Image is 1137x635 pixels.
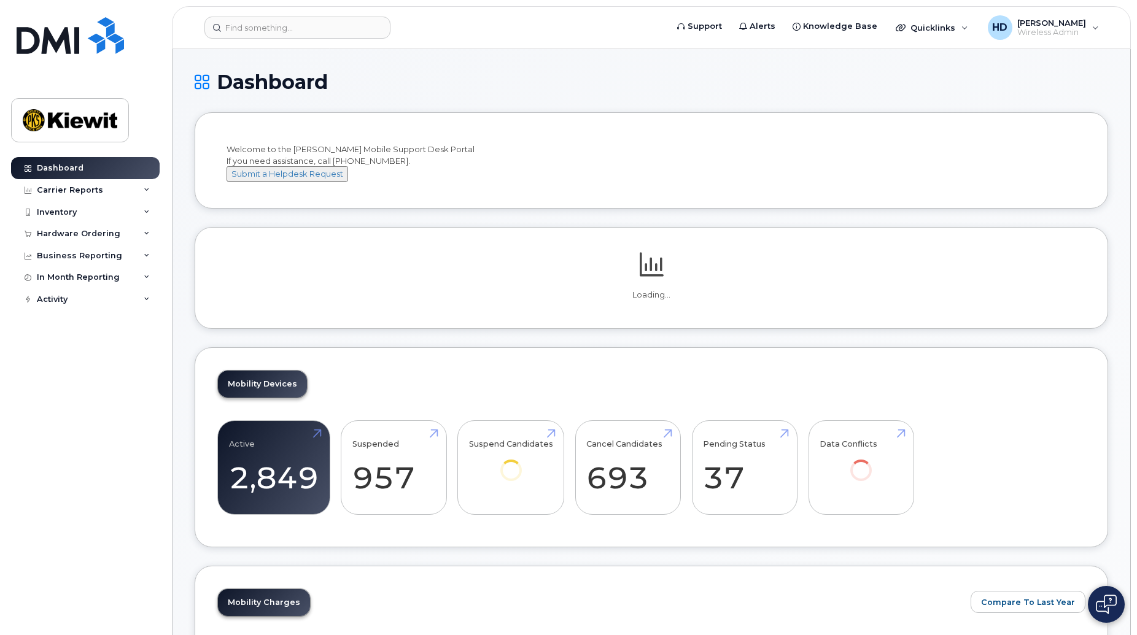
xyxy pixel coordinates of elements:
[227,169,348,179] a: Submit a Helpdesk Request
[227,166,348,182] button: Submit a Helpdesk Request
[218,589,310,616] a: Mobility Charges
[1096,595,1117,614] img: Open chat
[229,427,319,508] a: Active 2,849
[586,427,669,508] a: Cancel Candidates 693
[971,591,1085,613] button: Compare To Last Year
[217,290,1085,301] p: Loading...
[352,427,435,508] a: Suspended 957
[218,371,307,398] a: Mobility Devices
[195,71,1108,93] h1: Dashboard
[227,144,1076,182] div: Welcome to the [PERSON_NAME] Mobile Support Desk Portal If you need assistance, call [PHONE_NUMBER].
[981,596,1075,608] span: Compare To Last Year
[703,427,786,508] a: Pending Status 37
[469,427,553,498] a: Suspend Candidates
[820,427,902,498] a: Data Conflicts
